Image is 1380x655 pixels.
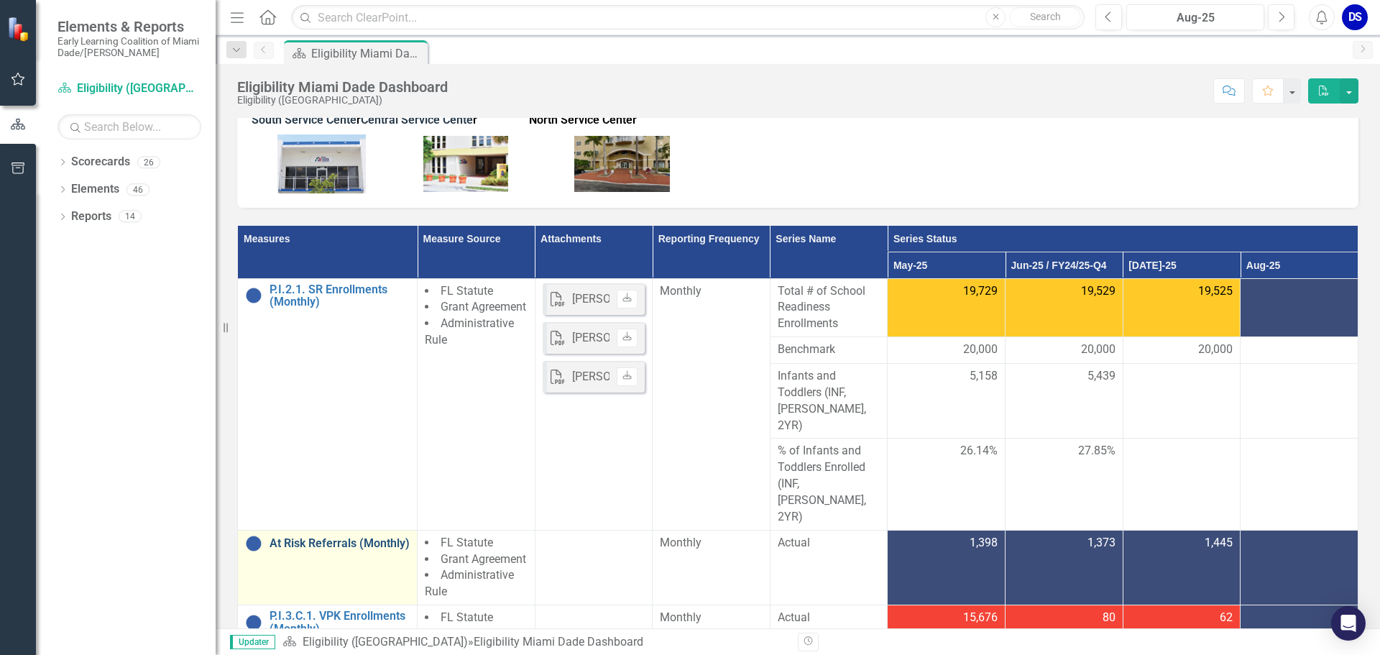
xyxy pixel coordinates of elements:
[660,610,763,626] div: Monthly
[71,181,119,198] a: Elements
[270,283,410,308] a: P.I.2.1. SR Enrollments (Monthly)
[270,537,410,550] a: At Risk Referrals (Monthly)
[230,635,275,649] span: Updater
[291,5,1085,30] input: Search ClearPoint...
[572,291,752,308] div: [PERSON_NAME] ELC-[DATE] Recap
[441,284,493,298] span: FL Statute
[970,368,998,385] span: 5,158
[137,156,160,168] div: 26
[572,330,775,347] div: [PERSON_NAME] ELC- [DATE] Recap.pdf
[237,95,448,106] div: Eligibility ([GEOGRAPHIC_DATA])
[535,530,653,605] td: Double-Click to Edit
[441,627,526,641] span: Grant Agreement
[245,535,262,552] img: No Information
[1103,610,1115,626] span: 80
[237,79,448,95] div: Eligibility Miami Dade Dashboard
[441,610,493,624] span: FL Statute
[574,136,670,192] img: Boq6CwCQOex5DFfkyUdXyzkUcjnkc9mUcjlBMZCPofMXD14nsp9CIgCim28n4KHYChY1OvwfF7PZ1LPzGdVoHBJy2S7zjA1T7...
[441,536,493,549] span: FL Statute
[1081,283,1115,300] span: 19,529
[425,316,514,347] span: Administrative Rule
[57,35,201,59] small: Early Learning Coalition of Miami Dade/[PERSON_NAME]
[778,610,880,626] span: Actual
[238,530,418,605] td: Double-Click to Edit Right Click for Context Menu
[1131,9,1259,27] div: Aug-25
[1241,337,1358,364] td: Double-Click to Edit
[1123,530,1241,605] td: Double-Click to Edit
[441,300,526,313] span: Grant Agreement
[888,278,1006,337] td: Double-Click to Edit
[7,16,32,41] img: ClearPoint Strategy
[119,211,142,223] div: 14
[778,342,880,358] span: Benchmark
[1220,610,1233,626] span: 62
[1126,4,1264,30] button: Aug-25
[252,113,473,127] strong: South Service Cente Central Service Cente
[1241,605,1358,632] td: Double-Click to Edit
[1198,342,1233,358] span: 20,000
[1241,530,1358,605] td: Double-Click to Edit
[535,278,653,530] td: Double-Click to Edit
[963,283,998,300] span: 19,729
[1205,535,1233,551] span: 1,445
[1342,4,1368,30] button: DS
[311,45,424,63] div: Eligibility Miami Dade Dashboard
[245,287,262,304] img: No Information
[778,535,880,551] span: Actual
[1331,606,1366,641] div: Open Intercom Messenger
[57,81,201,97] a: Eligibility ([GEOGRAPHIC_DATA])
[1078,443,1115,459] span: 27.85%
[1030,11,1061,22] span: Search
[1006,364,1123,439] td: Double-Click to Edit
[1198,283,1233,300] span: 19,525
[1123,605,1241,632] td: Double-Click to Edit
[441,552,526,566] span: Grant Agreement
[1006,605,1123,632] td: Double-Click to Edit
[1006,337,1123,364] td: Double-Click to Edit
[474,635,643,649] div: Eligibility Miami Dade Dashboard
[126,183,149,196] div: 46
[960,443,998,459] span: 26.14%
[660,535,763,551] div: Monthly
[303,635,468,649] a: Eligibility ([GEOGRAPHIC_DATA])
[1006,530,1123,605] td: Double-Click to Edit
[356,113,361,127] span: r
[778,283,880,333] span: Total # of School Readiness Enrollments
[277,134,366,193] img: 9ff+H86+knWt+9b3gAAAABJRU5ErkJggg==
[1123,364,1241,439] td: Double-Click to Edit
[660,283,763,300] div: Monthly
[57,114,201,139] input: Search Below...
[888,337,1006,364] td: Double-Click to Edit
[1241,364,1358,439] td: Double-Click to Edit
[778,368,880,434] span: Infants and Toddlers (INF, [PERSON_NAME], 2YR)
[425,568,514,598] span: Administrative Rule
[245,614,262,631] img: No Information
[270,610,410,635] a: P.I.3.C.1. VPK Enrollments (Monthly)
[1087,368,1115,385] span: 5,439
[57,18,201,35] span: Elements & Reports
[963,342,998,358] span: 20,000
[1009,7,1081,27] button: Search
[1123,337,1241,364] td: Double-Click to Edit
[888,530,1006,605] td: Double-Click to Edit
[888,364,1006,439] td: Double-Click to Edit
[888,605,1006,632] td: Double-Click to Edit
[282,634,787,651] div: »
[71,209,111,225] a: Reports
[238,278,418,530] td: Double-Click to Edit Right Click for Context Menu
[1123,278,1241,337] td: Double-Click to Edit
[473,113,637,127] strong: r North Service Center
[572,369,775,385] div: [PERSON_NAME] ELC- [DATE] Recap.pdf
[423,136,508,192] img: EUEX+d9o5Y0paotYbwAAAABJRU5ErkJggg==
[1087,535,1115,551] span: 1,373
[71,154,130,170] a: Scorecards
[963,610,998,626] span: 15,676
[1081,342,1115,358] span: 20,000
[1241,278,1358,337] td: Double-Click to Edit
[970,535,998,551] span: 1,398
[778,443,880,525] span: % of Infants and Toddlers Enrolled (INF, [PERSON_NAME], 2YR)
[1006,278,1123,337] td: Double-Click to Edit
